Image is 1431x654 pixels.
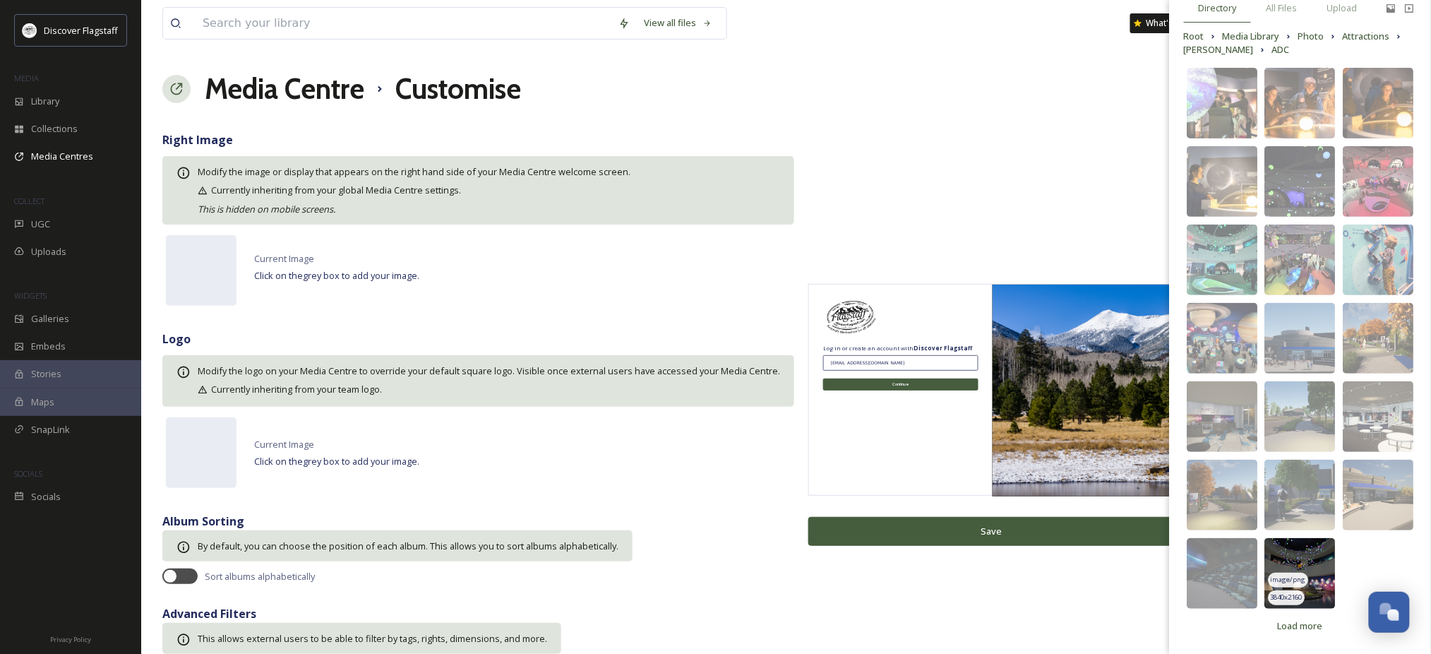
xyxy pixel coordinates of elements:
strong: Discover Flagstaff [914,344,972,352]
span: SOCIALS [14,468,42,479]
img: 8619fa64-822a-4c28-9b3a-6c4886e6d26c.jpg [1187,225,1258,295]
strong: Advanced Filters [162,606,256,622]
span: Privacy Policy [50,635,91,644]
span: Photo [1298,30,1324,43]
a: What's New [1130,13,1201,33]
span: Current Image [254,438,314,451]
span: Upload [1327,1,1358,15]
img: 31571611401_2bab2f8bd6_o.jpg [993,285,1176,497]
img: 4b58a1a3-08c4-4c0e-9e7e-ef0a6d4324c5.jpg [1265,146,1336,217]
img: fada5da9-ab09-4659-94db-6844c372e7cf.jpg [1343,303,1414,374]
img: discover%20flagstaff%20logo.jpg [823,299,880,337]
span: Attractions [1343,30,1390,43]
span: COLLECT [14,196,44,206]
span: Library [31,95,59,108]
div: Currently inheriting from your global Media Centre settings. [198,184,780,197]
strong: Right Image [162,132,233,148]
button: Open Chat [1369,592,1410,633]
img: 4236c231-3979-4407-9ee7-77ba3ba47a2f.jpg [1187,146,1258,217]
input: Search your library [196,8,611,39]
span: Modify the image or display that appears on the right hand side of your Media Centre welcome screen. [198,165,780,215]
div: Currently inheriting from your team logo. [198,383,780,396]
span: Embeds [31,340,66,353]
input: test@test.com [823,355,978,371]
span: Uploads [31,245,66,258]
span: UGC [31,218,50,231]
img: 44c4d638-3d01-41a4-b159-4261fcc114fa.jpg [1265,381,1336,452]
span: Root [1184,30,1204,43]
img: e338bf72-5f69-4522-90da-d44572457aa2.jpg [1343,381,1414,452]
span: 3840 x 2160 [1271,593,1303,602]
span: This allows external users to be able to filter by tags, rights, dimensions, and more. [198,632,547,645]
span: Media Centres [31,150,93,163]
img: 49583899-8583-4ffd-a8e0-de1c6002fa5b.jpg [1343,146,1414,217]
span: WIDGETS [14,290,47,301]
button: Save [808,517,1175,546]
span: Stories [31,367,61,381]
img: 2fcc050b-a078-43c4-8fe2-55051c1af50c.jpg [1265,460,1336,530]
span: All Files [1267,1,1298,15]
img: 24175c92-069e-4f3c-a001-6f752ce63480.jpg [1265,538,1336,609]
span: image/png [1271,575,1307,585]
span: Modify the logo on your Media Centre to override your default square logo. Visible once external ... [198,364,780,396]
span: Galleries [31,312,69,326]
span: Collections [31,122,78,136]
em: This is hidden on mobile screens. [198,203,335,215]
span: By default, you can choose the position of each album. This allows you to sort albums alphabetica... [198,540,618,552]
strong: Album Sorting [162,513,244,529]
span: MEDIA [14,73,39,83]
img: Untitled%20design%20(1).png [23,23,37,37]
h1: Customise [395,68,521,110]
img: fb0ffb40-608d-43f1-8ac3-c3284b4999de.jpg [1343,68,1414,138]
span: [PERSON_NAME] [1184,43,1254,57]
img: d3191c6b-553f-4d6b-9019-2cb34b389edc.jpg [1343,225,1414,295]
div: Log in or create an account with [823,344,978,352]
strong: Logo [162,331,191,347]
img: 2ca15915-2cd9-4f84-ada7-ced3861ea9ce.jpg [1265,68,1336,138]
img: 23f610e9-3b8c-4b7a-babe-2bf2ad9fb75f.jpg [1187,68,1258,138]
span: Sort albums alphabetically [205,570,315,583]
span: Socials [31,490,61,504]
span: Click on the grey box to add your image . [254,455,419,468]
span: SnapLink [31,423,70,436]
a: Privacy Policy [50,630,91,647]
img: dc165483-d705-495e-b97c-eaf3bddb5f31.jpg [1187,381,1258,452]
img: 8c96501b-807a-43e4-a3dd-c3e8f396f69b.jpg [1265,303,1336,374]
img: 9b193940-d58f-4e1c-9472-79160cb46790.jpg [1187,303,1258,374]
span: Current Image [254,252,314,265]
img: 53bd20c1-c52a-4510-b5a2-d9bcb4239010.jpg [1343,460,1414,530]
span: Media Library [1223,30,1280,43]
img: 3cbcfd0b-dc89-4512-b9fa-aece4ec23e07.jpg [1187,538,1258,609]
img: 5bef58dc-30a5-4e8f-8fa2-c8df1fcd4922.jpg [1187,460,1258,530]
span: Directory [1199,1,1237,15]
span: Discover Flagstaff [44,24,118,37]
a: View all files [637,9,719,37]
img: 2f030cb1-f810-4d40-87ec-24607619cb6d.jpg [1265,225,1336,295]
span: ADC [1272,43,1290,57]
span: Click on the grey box to add your image . [254,269,419,282]
span: Load more [1278,619,1323,633]
button: Continue [823,379,978,391]
a: Media Centre [205,68,364,110]
span: Maps [31,396,54,409]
